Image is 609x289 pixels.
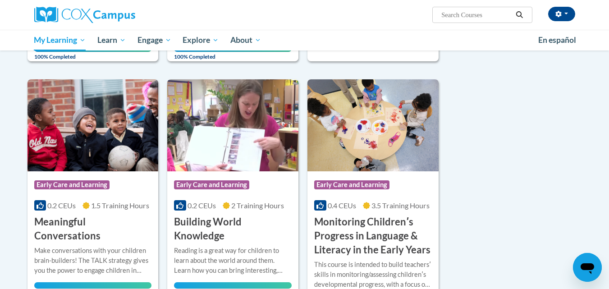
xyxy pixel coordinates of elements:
div: Your progress [174,282,292,289]
span: 100% Completed [174,46,292,60]
h3: Building World Knowledge [174,215,292,243]
div: Make conversations with your children brain-builders! The TALK strategy gives you the power to en... [34,246,152,275]
div: Reading is a great way for children to learn about the world around them. Learn how you can bring... [174,246,292,275]
img: Course Logo [27,79,159,171]
a: About [224,30,267,50]
img: Course Logo [167,79,298,171]
span: 100% Completed [34,46,152,60]
a: Cox Campus [34,7,206,23]
iframe: Button to launch messaging window [573,253,602,282]
img: Course Logo [307,79,439,171]
span: 2 Training Hours [231,201,284,210]
span: 3.5 Training Hours [371,201,430,210]
a: My Learning [28,30,92,50]
span: Engage [137,35,171,46]
div: Main menu [21,30,589,50]
span: En español [538,35,576,45]
span: Learn [97,35,126,46]
a: Engage [132,30,177,50]
a: Learn [92,30,132,50]
span: 0.2 CEUs [47,201,76,210]
div: Your progress [34,282,152,289]
button: Account Settings [548,7,575,21]
img: Cox Campus [34,7,135,23]
h3: Meaningful Conversations [34,215,152,243]
div: Your progress [174,46,292,52]
a: Explore [177,30,224,50]
span: My Learning [34,35,86,46]
span: 0.2 CEUs [188,201,216,210]
span: Early Care and Learning [314,180,389,189]
span: Early Care and Learning [174,180,249,189]
a: En español [532,31,582,50]
div: Your progress [34,46,152,52]
button: Search [513,9,526,20]
input: Search Courses [440,9,513,20]
span: Early Care and Learning [34,180,110,189]
span: 0.4 CEUs [328,201,356,210]
span: 1.5 Training Hours [91,201,149,210]
span: Explore [183,35,219,46]
h3: Monitoring Childrenʹs Progress in Language & Literacy in the Early Years [314,215,432,257]
span: About [230,35,261,46]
